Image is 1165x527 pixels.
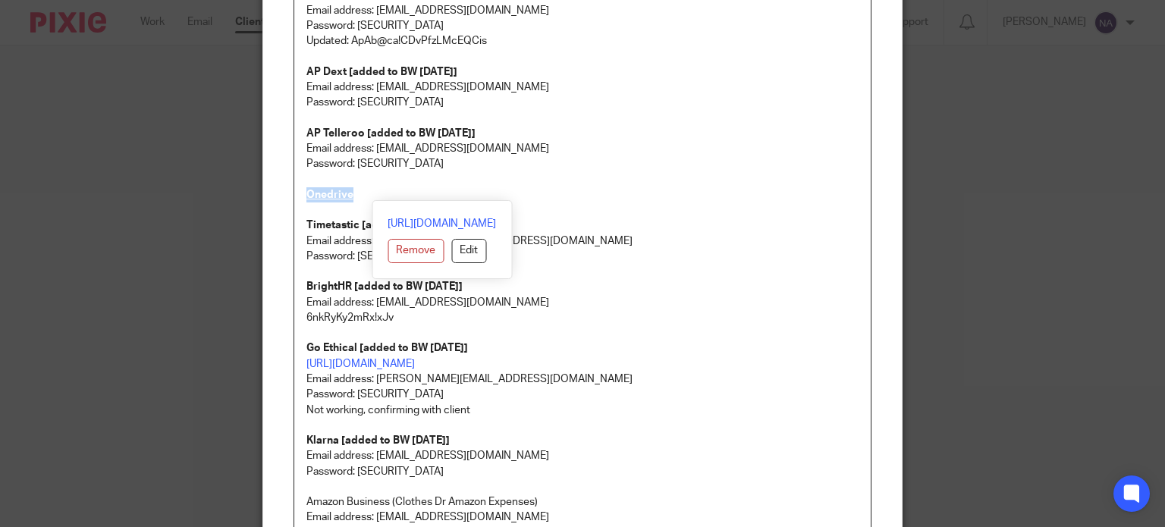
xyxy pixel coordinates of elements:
p: Email address: [EMAIL_ADDRESS][DOMAIN_NAME] [306,295,859,310]
p: Email address: [PERSON_NAME][EMAIL_ADDRESS][DOMAIN_NAME] [306,234,859,249]
p: Amazon Business (Clothes Dr Amazon Expenses) [306,494,859,510]
strong: [added to BW [DATE]] [367,128,476,139]
strong: Klarna [306,435,339,446]
p: Email address: [EMAIL_ADDRESS][DOMAIN_NAME] [306,448,859,463]
p: Password: [SECURITY_DATA] [306,18,859,33]
strong: Go Ethical [306,343,357,353]
strong: AP Dext [added to BW [DATE]] [306,67,457,77]
strong: [added to BW [DATE]] [362,220,470,231]
p: Updated: ApAb@ca!CDvPfzLMcEQCis [306,33,859,49]
p: 6nkRyKy2mRx!xJv Email address: [PERSON_NAME][EMAIL_ADDRESS][DOMAIN_NAME] Password: [SECURITY_DATA... [306,310,859,418]
p: Email address: [EMAIL_ADDRESS][DOMAIN_NAME] [306,510,859,525]
strong: BrightHR [306,281,352,292]
p: Password: [SECURITY_DATA] [306,95,859,110]
a: [URL][DOMAIN_NAME] [306,359,415,369]
p: Password: [SECURITY_DATA] [306,249,859,264]
p: Password: [SECURITY_DATA] [306,464,859,479]
strong: Timetastic [306,220,360,231]
strong: [added to BW [DATE]] [341,435,450,446]
p: Email address: [EMAIL_ADDRESS][DOMAIN_NAME] [306,80,859,95]
button: Remove [388,239,444,263]
button: Edit [451,239,486,263]
a: [URL][DOMAIN_NAME] [388,216,496,231]
strong: [added to BW [DATE]] [360,343,468,353]
strong: [added to BW [DATE]] [354,281,463,292]
p: Password: [SECURITY_DATA] [306,156,859,171]
p: Email address: [EMAIL_ADDRESS][DOMAIN_NAME] [306,141,859,156]
p: Email address: [EMAIL_ADDRESS][DOMAIN_NAME] [306,3,859,18]
strong: AP Telleroo [306,128,365,139]
a: Onedrive [306,190,353,200]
